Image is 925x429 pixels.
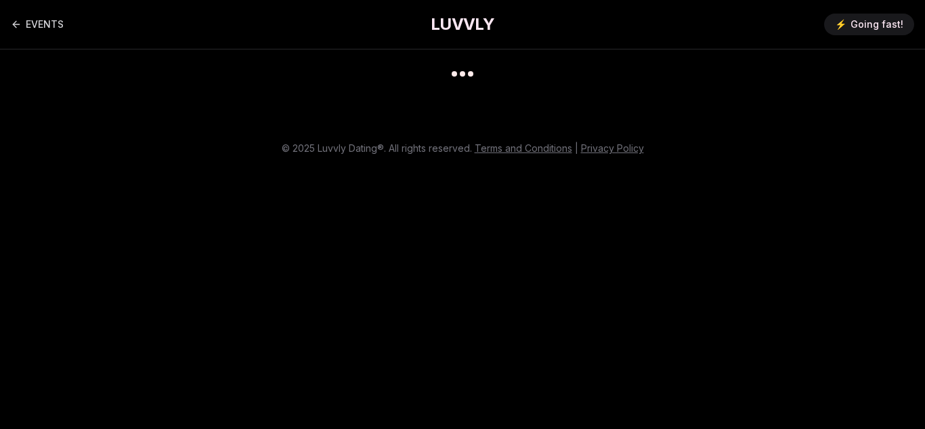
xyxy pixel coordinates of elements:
span: ⚡️ [835,18,846,31]
a: Back to events [11,11,64,38]
a: LUVVLY [431,14,494,35]
a: Privacy Policy [581,142,644,154]
a: Terms and Conditions [475,142,572,154]
span: Going fast! [851,18,903,31]
span: | [575,142,578,154]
